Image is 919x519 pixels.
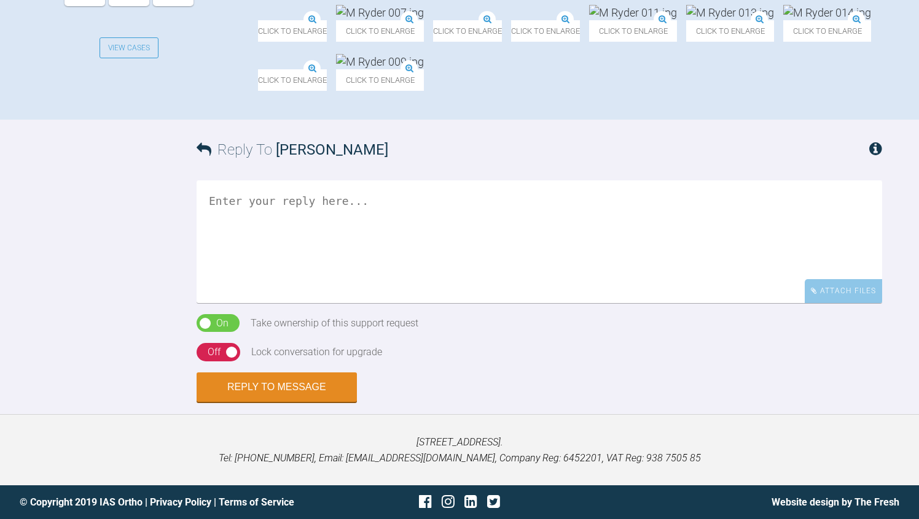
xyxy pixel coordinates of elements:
span: Click to enlarge [336,20,424,42]
span: Click to enlarge [589,20,677,42]
div: Off [208,344,221,360]
span: Click to enlarge [258,69,327,91]
img: M Ryder 011.jpg [589,5,677,20]
span: Click to enlarge [511,20,580,42]
h3: Reply To [197,138,388,161]
span: Click to enlarge [783,20,871,42]
div: © Copyright 2019 IAS Ortho | | [20,494,313,510]
span: Click to enlarge [258,20,327,42]
span: Click to enlarge [336,69,424,91]
div: Lock conversation for upgrade [251,344,382,360]
img: M Ryder 014.jpg [783,5,871,20]
div: Attach Files [805,279,882,303]
p: [STREET_ADDRESS]. Tel: [PHONE_NUMBER], Email: [EMAIL_ADDRESS][DOMAIN_NAME], Company Reg: 6452201,... [20,434,899,466]
img: M Ryder 013.jpg [686,5,774,20]
button: Reply to Message [197,372,357,402]
img: M Ryder 007.jpg [336,5,424,20]
span: Click to enlarge [686,20,774,42]
a: Privacy Policy [150,496,211,508]
div: On [216,315,229,331]
div: Take ownership of this support request [251,315,418,331]
a: View Cases [100,37,158,58]
span: [PERSON_NAME] [276,141,388,158]
span: Click to enlarge [433,20,502,42]
img: M Ryder 009.jpg [336,54,424,69]
a: Terms of Service [219,496,294,508]
a: Website design by The Fresh [772,496,899,508]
